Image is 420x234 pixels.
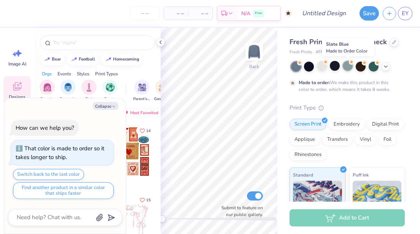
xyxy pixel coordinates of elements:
img: Game Day Image [159,83,167,92]
div: We make this product in this color to order, which means it takes 8 weeks. [299,79,392,93]
span: 15 [146,198,151,202]
div: That color is made to order so it takes longer to ship. [16,145,104,161]
div: Styles [77,70,89,77]
img: Fraternity Image [64,83,72,92]
div: Transfers [322,134,353,145]
span: Designs [9,94,25,100]
img: Standard [293,181,342,219]
div: Orgs [42,70,52,77]
span: Standard [293,171,313,179]
div: Accessibility label [158,215,166,223]
input: – – [130,6,160,20]
button: Save [360,6,379,21]
div: How can we help you? [16,124,74,132]
button: filter button [102,80,118,102]
span: # FP103 [316,49,331,56]
span: Fresh Prints Varsity Crewneck [290,37,387,46]
span: Free [255,11,262,16]
span: – – [169,10,184,18]
img: Puff Ink [353,181,402,219]
button: Find another product in a similar color that ships faster [13,182,114,199]
span: Made to Order Color [326,48,367,54]
div: Back [249,63,259,70]
span: – – [193,10,208,18]
span: Fresh Prints [290,49,312,56]
div: Digital Print [367,119,404,130]
img: Back [247,44,262,59]
button: Like [136,126,154,136]
div: filter for Fraternity [60,80,77,102]
div: filter for Club [81,80,97,102]
div: Print Type [290,103,405,112]
span: Club [85,96,93,102]
div: filter for Sports [102,80,118,102]
button: filter button [133,80,151,102]
img: Sports Image [106,83,115,92]
span: 14 [146,129,151,133]
div: Foil [379,134,396,145]
button: homecoming [101,54,143,65]
button: football [67,54,99,65]
button: Like [136,195,154,205]
div: Applique [290,134,320,145]
div: Vinyl [355,134,376,145]
span: Sports [104,96,116,102]
button: bear [40,54,64,65]
div: bear [52,57,61,61]
div: Slate Blue [322,39,374,56]
div: Screen Print [290,119,326,130]
label: Submit to feature on our public gallery. [217,204,263,218]
img: trend_line.gif [105,57,111,62]
span: EY [402,9,409,18]
button: Collapse [93,102,118,110]
span: N/A [241,10,250,18]
button: filter button [40,80,55,102]
img: Club Image [85,83,93,92]
span: Game Day [154,96,172,102]
img: trend_line.gif [71,57,77,62]
button: Switch back to the last color [13,169,84,180]
img: trend_line.gif [44,57,50,62]
div: Print Types [95,70,118,77]
img: Sorority Image [43,83,52,92]
span: Puff Ink [353,171,369,179]
button: filter button [154,80,172,102]
img: Parent's Weekend Image [138,83,146,92]
span: Image AI [8,61,26,67]
input: Untitled Design [296,6,352,21]
input: Try "Alpha" [52,39,150,46]
div: homecoming [113,57,139,61]
div: Most Favorited [119,108,162,117]
button: filter button [60,80,77,102]
div: football [79,57,95,61]
div: Rhinestones [290,149,326,161]
button: filter button [81,80,97,102]
a: EY [398,7,412,20]
div: Events [57,70,71,77]
div: filter for Parent's Weekend [133,80,151,102]
strong: Made to order: [299,80,330,86]
span: Fraternity [60,96,77,102]
div: filter for Game Day [154,80,172,102]
span: Parent's Weekend [133,96,151,102]
div: Embroidery [329,119,365,130]
span: Sorority [40,96,54,102]
div: filter for Sorority [40,80,55,102]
